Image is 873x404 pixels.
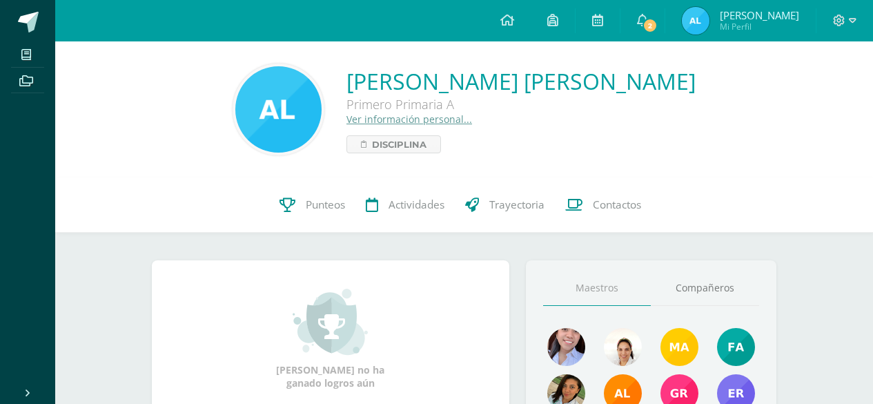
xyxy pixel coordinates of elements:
span: Trayectoria [489,198,545,212]
span: Actividades [389,198,444,212]
a: [PERSON_NAME] [PERSON_NAME] [346,66,696,96]
span: 2 [643,18,658,33]
span: Mi Perfil [720,21,799,32]
a: Contactos [555,177,651,233]
img: 7331ec9af0b54db88192830ecc255d07.png [682,7,709,35]
a: Compañeros [651,271,759,306]
img: de7053de8854ed22f5dac1d6db940e75.png [660,328,698,366]
span: Contactos [593,198,641,212]
span: Disciplina [372,136,426,153]
a: Trayectoria [455,177,555,233]
a: Disciplina [346,135,441,153]
img: 004b7dab916a732919bc4526a90f0e0d.png [547,328,585,366]
div: [PERSON_NAME] no ha ganado logros aún [262,287,400,389]
div: Primero Primaria A [346,96,696,113]
a: Ver información personal... [346,113,472,126]
img: achievement_small.png [293,287,368,356]
a: Punteos [269,177,355,233]
img: 460759890ffa2989b34c7fbce31da318.png [604,328,642,366]
a: Maestros [543,271,651,306]
img: db3024a2ac3a81ffafae2f82b7c6676a.png [235,66,322,153]
span: Punteos [306,198,345,212]
span: [PERSON_NAME] [720,8,799,22]
a: Actividades [355,177,455,233]
img: 7dd4d6633c8afe4299f69cb01bf5864d.png [717,328,755,366]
